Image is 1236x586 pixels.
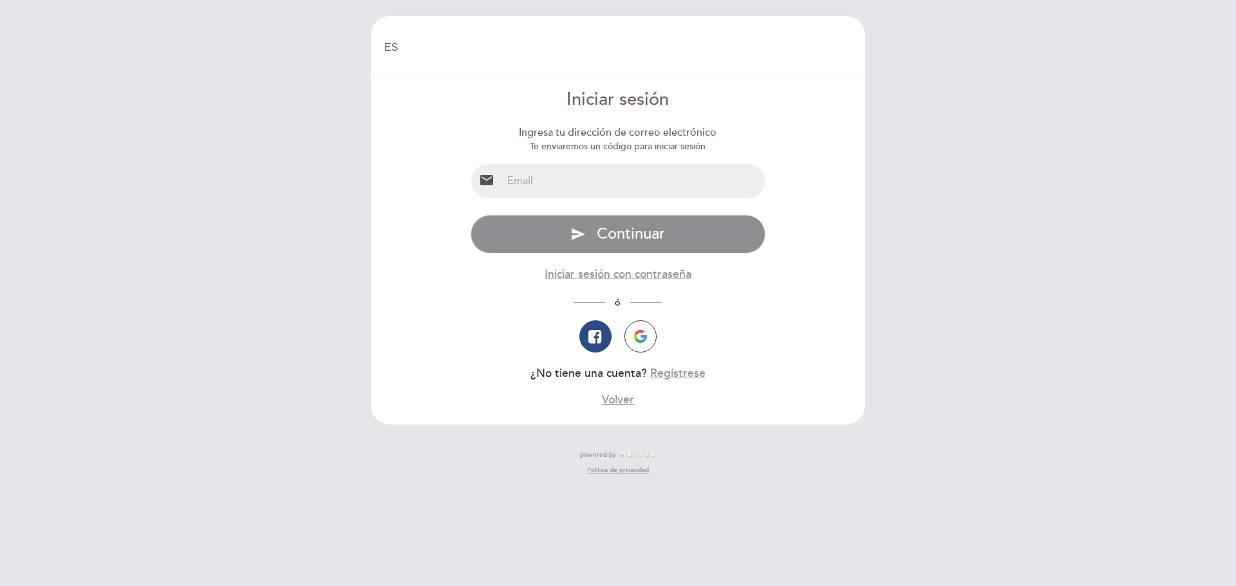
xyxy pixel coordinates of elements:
a: powered by [580,450,656,459]
span: Continuar [597,224,665,243]
button: Volver [602,392,634,408]
i: send [570,226,586,242]
button: Iniciar sesión con contraseña [545,266,691,282]
img: icon-google.png [634,330,647,343]
div: Te enviaremos un código para iniciar sesión [471,140,766,153]
button: send Continuar [471,215,766,253]
img: MEITRE [619,452,656,458]
a: Política de privacidad [587,466,649,475]
span: ¿No tiene una cuenta? [530,367,647,380]
button: Regístrese [650,365,706,381]
input: Email [502,164,765,198]
span: ó [605,297,630,308]
span: powered by [580,450,616,459]
div: Ingresa tu dirección de correo electrónico [471,125,766,140]
div: Iniciar sesión [471,87,766,113]
i: email [479,172,494,188]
